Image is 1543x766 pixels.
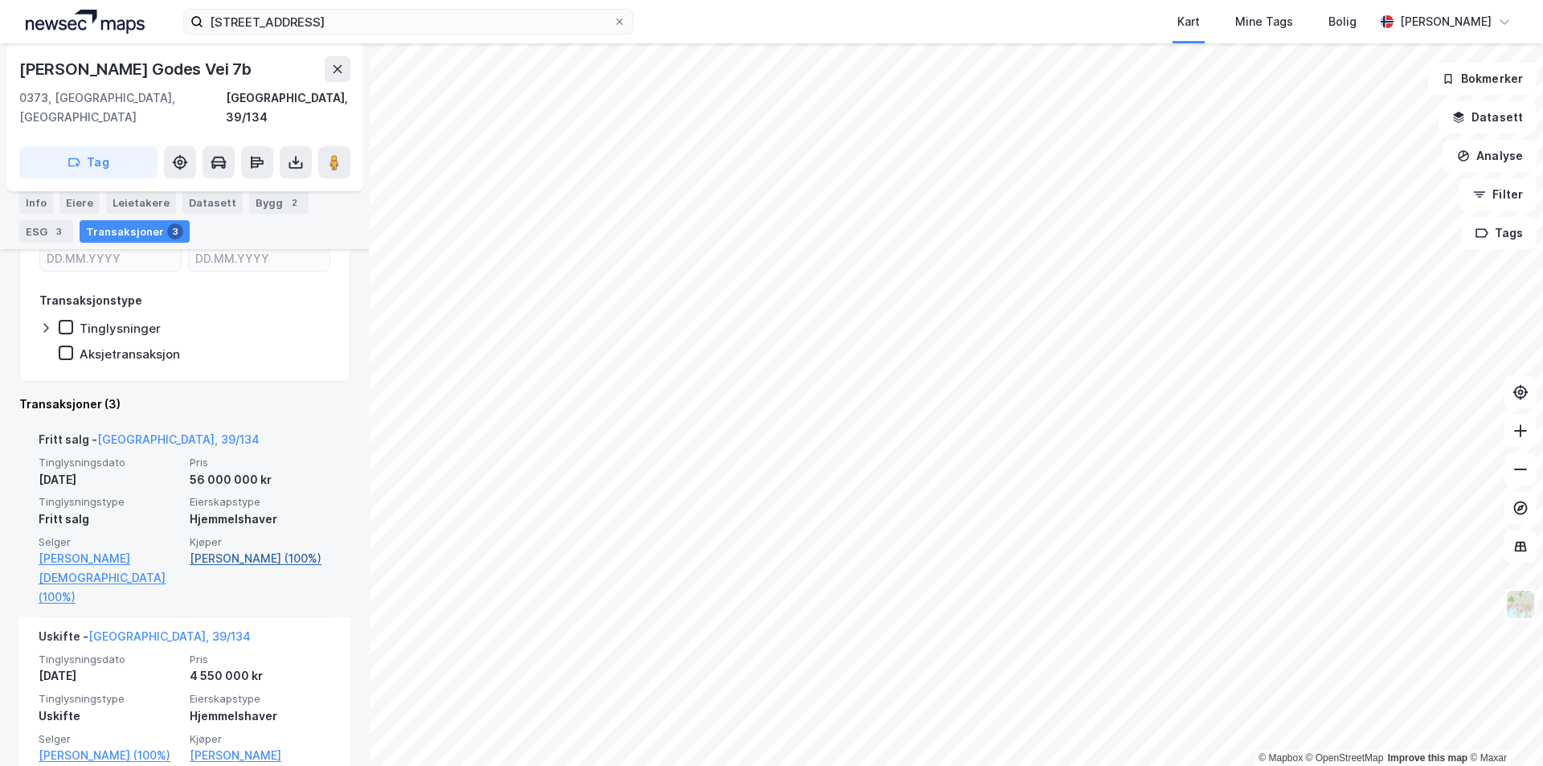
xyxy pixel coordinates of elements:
img: Z [1505,589,1536,620]
span: Tinglysningsdato [39,456,180,469]
button: Tag [19,146,158,178]
div: 0373, [GEOGRAPHIC_DATA], [GEOGRAPHIC_DATA] [19,88,226,127]
input: DD.MM.YYYY [40,247,181,271]
span: Selger [39,535,180,549]
div: [DATE] [39,470,180,490]
div: Mine Tags [1235,12,1293,31]
div: Fritt salg - [39,430,260,456]
a: [GEOGRAPHIC_DATA], 39/134 [97,432,260,446]
span: Tinglysningsdato [39,653,180,666]
div: Tinglysninger [80,321,161,336]
input: Søk på adresse, matrikkel, gårdeiere, leietakere eller personer [203,10,613,34]
div: Aksjetransaksjon [80,346,180,362]
button: Bokmerker [1428,63,1537,95]
div: 3 [167,223,183,240]
div: 3 [51,223,67,240]
span: Kjøper [190,732,331,746]
span: Tinglysningstype [39,692,180,706]
div: ESG [19,220,73,243]
div: Hjemmelshaver [190,510,331,529]
span: Tinglysningstype [39,495,180,509]
button: Tags [1462,217,1537,249]
span: Eierskapstype [190,692,331,706]
a: Mapbox [1259,752,1303,764]
span: Pris [190,456,331,469]
iframe: Chat Widget [1463,689,1543,766]
button: Filter [1459,178,1537,211]
div: 4 550 000 kr [190,666,331,686]
div: Info [19,191,53,214]
div: [PERSON_NAME] [1400,12,1492,31]
div: Kart [1177,12,1200,31]
a: [GEOGRAPHIC_DATA], 39/134 [88,629,251,643]
button: Analyse [1443,140,1537,172]
div: [GEOGRAPHIC_DATA], 39/134 [226,88,350,127]
div: Transaksjonstype [39,291,142,310]
div: Fritt salg [39,510,180,529]
span: Selger [39,732,180,746]
div: [DATE] [39,666,180,686]
div: Datasett [182,191,243,214]
span: Eierskapstype [190,495,331,509]
img: logo.a4113a55bc3d86da70a041830d287a7e.svg [26,10,145,34]
button: Datasett [1439,101,1537,133]
div: [PERSON_NAME] Godes Vei 7b [19,56,255,82]
a: [PERSON_NAME] (100%) [39,746,180,765]
div: Uskifte [39,707,180,726]
div: 56 000 000 kr [190,470,331,490]
span: Pris [190,653,331,666]
div: Leietakere [106,191,176,214]
div: Hjemmelshaver [190,707,331,726]
div: Eiere [59,191,100,214]
span: Kjøper [190,535,331,549]
a: OpenStreetMap [1306,752,1384,764]
input: DD.MM.YYYY [189,247,329,271]
div: Bygg [249,191,309,214]
a: [PERSON_NAME] [DEMOGRAPHIC_DATA] (100%) [39,549,180,607]
div: 2 [286,195,302,211]
div: Transaksjoner (3) [19,395,350,414]
a: [PERSON_NAME] (100%) [190,549,331,568]
div: Bolig [1328,12,1357,31]
div: Uskifte - [39,627,251,653]
div: Transaksjoner [80,220,190,243]
a: Improve this map [1388,752,1467,764]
